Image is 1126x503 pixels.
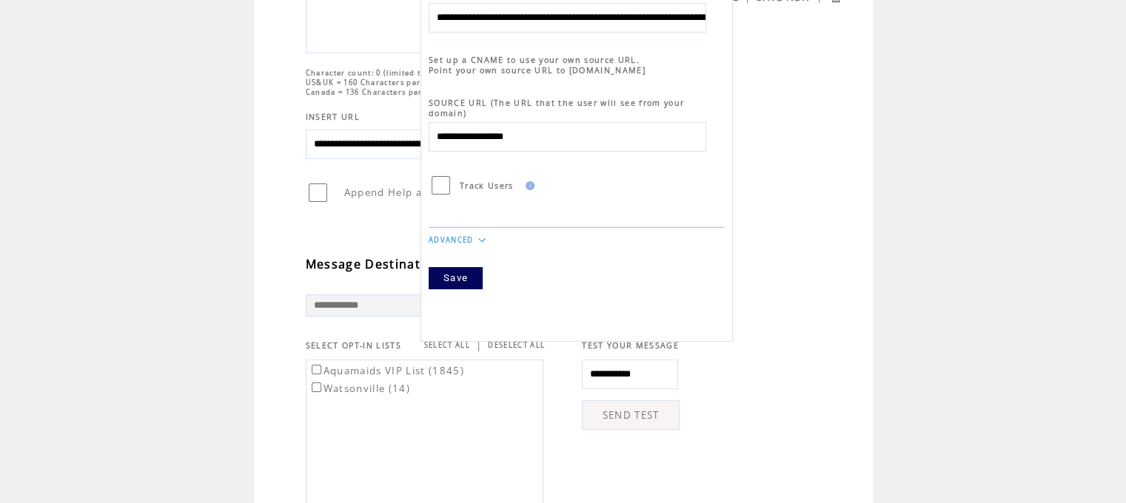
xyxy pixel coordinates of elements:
[582,340,679,351] span: TEST YOUR MESSAGE
[306,340,401,351] span: SELECT OPT-IN LISTS
[429,65,646,75] span: Point your own source URL to [DOMAIN_NAME]
[429,55,640,65] span: Set up a CNAME to use your own source URL.
[488,340,545,350] a: DESELECT ALL
[309,364,464,377] label: Aquamaids VIP List (1845)
[476,339,482,352] span: |
[429,98,684,118] span: SOURCE URL (The URL that the user will see from your domain)
[429,267,483,289] a: Save
[424,340,470,350] a: SELECT ALL
[312,382,321,392] input: Watsonville (14)
[582,400,680,430] a: SEND TEST
[312,365,321,374] input: Aquamaids VIP List (1845)
[460,180,514,191] span: Track Users
[429,235,474,245] a: ADVANCED
[309,382,410,395] label: Watsonville (14)
[521,181,534,190] img: help.gif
